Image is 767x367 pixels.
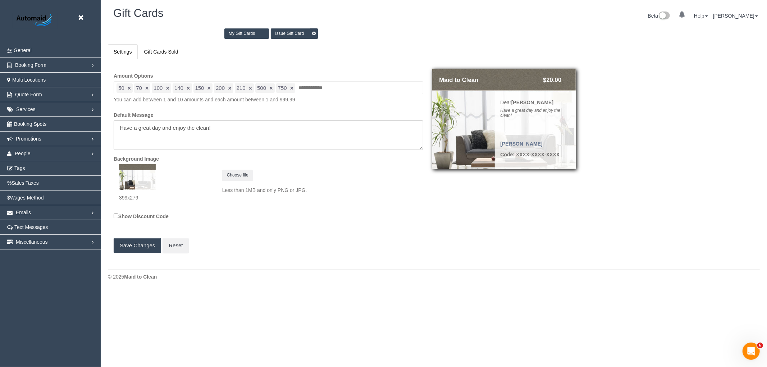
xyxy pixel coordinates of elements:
[145,85,149,91] a: ×
[15,151,31,156] span: People
[207,85,211,91] a: ×
[16,210,31,215] span: Emails
[271,28,318,39] a: Issue Gift Card
[237,85,246,91] span: 210
[501,99,569,106] div: Dear
[436,72,508,88] div: Maid to Clean
[278,85,287,91] span: 750
[138,44,184,59] a: Gift Cards Sold
[136,85,142,91] span: 70
[658,12,670,21] img: New interface
[195,85,204,91] span: 150
[114,238,161,253] button: Save Changes
[501,108,561,118] i: Have a great day and enjoy the clean!
[119,195,138,201] span: 399x279
[14,121,46,127] span: Booking Spots
[119,164,156,190] img: Giftcard
[118,85,124,91] span: 50
[14,165,25,171] span: Tags
[539,72,565,88] div: $20.00
[10,195,44,201] span: Wages Method
[16,239,48,245] span: Miscellaneous
[14,224,48,230] span: Text Messages
[163,238,189,253] a: Reset
[114,96,423,103] p: You can add between 1 and 10 amounts and each amount between 1 and 999.99
[154,85,163,91] span: 100
[113,7,164,19] h1: Gift Cards
[108,273,760,280] div: © 2025
[174,85,183,91] span: 140
[222,170,253,181] a: Choose file
[432,140,576,151] div: [PERSON_NAME]
[108,111,429,119] label: Default Message
[15,62,46,68] span: Booking Form
[216,85,225,91] span: 200
[15,92,42,97] span: Quote Form
[16,136,41,142] span: Promotions
[224,28,269,39] a: My Gift Cards
[228,85,231,91] a: ×
[187,85,190,91] a: ×
[432,151,576,165] div: Code: XXXX-XXXX-XXXX
[13,13,58,29] img: Automaid Logo
[222,187,418,194] p: Less than 1MB and only PNG or JPG.
[511,100,553,105] b: [PERSON_NAME]
[108,44,138,59] a: Settings
[257,85,266,91] span: 500
[108,155,429,162] label: Background Image
[694,13,708,19] a: Help
[128,85,131,91] a: ×
[166,85,169,91] a: ×
[114,212,169,220] label: Show Discount Code
[14,47,32,53] span: General
[290,85,293,91] a: ×
[108,72,429,79] label: Amount Options
[12,180,38,186] span: Sales Taxes
[16,106,36,112] span: Services
[12,77,46,83] span: Multi Locations
[648,13,670,19] a: Beta
[114,214,118,218] input: Show Discount Code
[269,85,273,91] a: ×
[757,343,763,348] span: 6
[124,274,157,280] strong: Maid to Clean
[249,85,252,91] a: ×
[713,13,758,19] a: [PERSON_NAME]
[743,343,760,360] iframe: Intercom live chat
